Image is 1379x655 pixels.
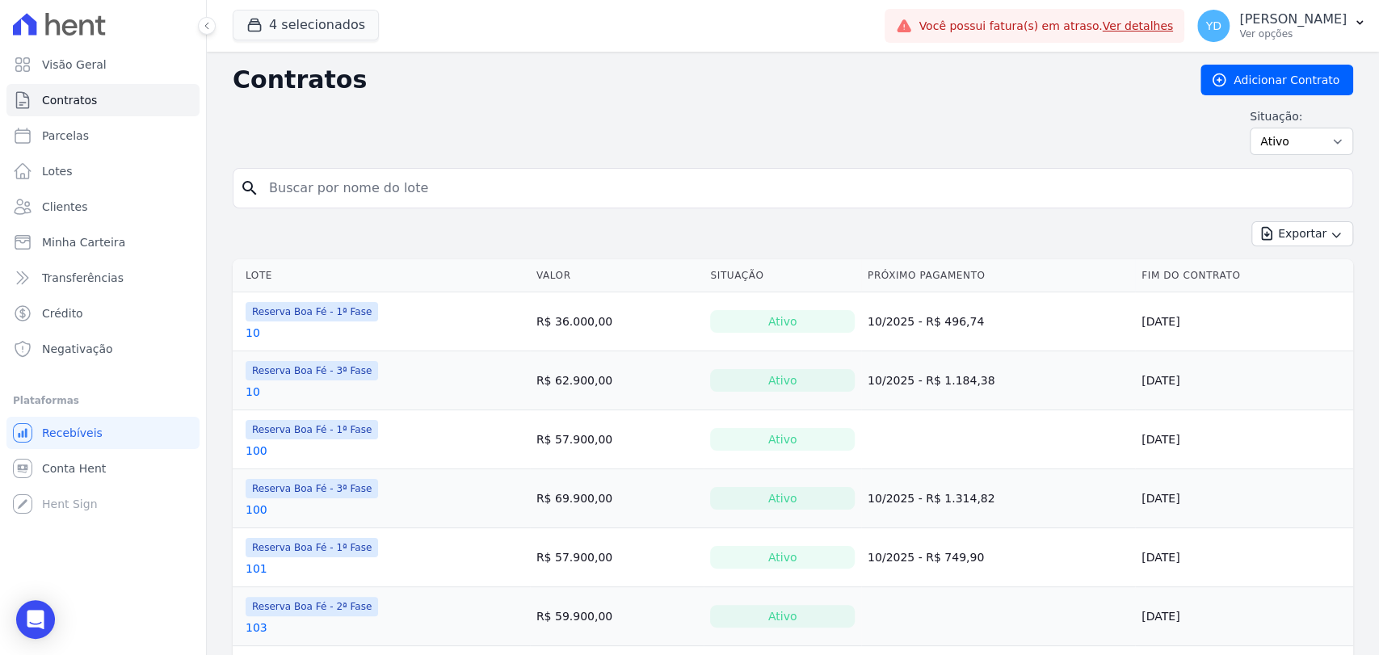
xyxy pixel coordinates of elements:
td: [DATE] [1135,528,1353,587]
a: 10/2025 - R$ 1.314,82 [868,492,995,505]
a: Crédito [6,297,200,330]
a: Visão Geral [6,48,200,81]
a: 10/2025 - R$ 749,90 [868,551,984,564]
td: R$ 57.900,00 [530,410,704,469]
button: YD [PERSON_NAME] Ver opções [1184,3,1379,48]
td: R$ 57.900,00 [530,528,704,587]
input: Buscar por nome do lote [259,172,1346,204]
span: Você possui fatura(s) em atraso. [919,18,1173,35]
div: Ativo [710,428,855,451]
a: 10 [246,384,260,400]
span: Reserva Boa Fé - 3ª Fase [246,361,378,380]
a: 10 [246,325,260,341]
a: 100 [246,443,267,459]
a: 103 [246,619,267,636]
span: Conta Hent [42,460,106,477]
td: [DATE] [1135,410,1353,469]
div: Open Intercom Messenger [16,600,55,639]
td: [DATE] [1135,587,1353,646]
span: Parcelas [42,128,89,144]
a: Clientes [6,191,200,223]
span: Crédito [42,305,83,321]
span: Reserva Boa Fé - 1ª Fase [246,538,378,557]
td: R$ 69.900,00 [530,469,704,528]
span: Lotes [42,163,73,179]
span: YD [1205,20,1221,31]
span: Clientes [42,199,87,215]
label: Situação: [1250,108,1353,124]
span: Transferências [42,270,124,286]
a: Recebíveis [6,417,200,449]
a: Conta Hent [6,452,200,485]
a: Ver detalhes [1103,19,1174,32]
td: [DATE] [1135,351,1353,410]
span: Negativação [42,341,113,357]
td: [DATE] [1135,469,1353,528]
p: Ver opções [1239,27,1347,40]
span: Reserva Boa Fé - 1ª Fase [246,420,378,439]
a: Minha Carteira [6,226,200,258]
a: Transferências [6,262,200,294]
td: [DATE] [1135,292,1353,351]
span: Minha Carteira [42,234,125,250]
th: Valor [530,259,704,292]
a: 10/2025 - R$ 496,74 [868,315,984,328]
h2: Contratos [233,65,1175,94]
a: Negativação [6,333,200,365]
div: Ativo [710,310,855,333]
div: Plataformas [13,391,193,410]
div: Ativo [710,605,855,628]
a: 10/2025 - R$ 1.184,38 [868,374,995,387]
span: Reserva Boa Fé - 2ª Fase [246,597,378,616]
td: R$ 59.900,00 [530,587,704,646]
td: R$ 62.900,00 [530,351,704,410]
span: Contratos [42,92,97,108]
button: 4 selecionados [233,10,379,40]
a: Contratos [6,84,200,116]
div: Ativo [710,487,855,510]
p: [PERSON_NAME] [1239,11,1347,27]
a: Lotes [6,155,200,187]
div: Ativo [710,546,855,569]
th: Fim do Contrato [1135,259,1353,292]
th: Lote [233,259,530,292]
span: Visão Geral [42,57,107,73]
a: Parcelas [6,120,200,152]
span: Recebíveis [42,425,103,441]
th: Próximo Pagamento [861,259,1135,292]
a: 101 [246,561,267,577]
div: Ativo [710,369,855,392]
i: search [240,178,259,198]
td: R$ 36.000,00 [530,292,704,351]
th: Situação [704,259,861,292]
a: Adicionar Contrato [1200,65,1353,95]
span: Reserva Boa Fé - 3ª Fase [246,479,378,498]
span: Reserva Boa Fé - 1ª Fase [246,302,378,321]
a: 100 [246,502,267,518]
button: Exportar [1251,221,1353,246]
